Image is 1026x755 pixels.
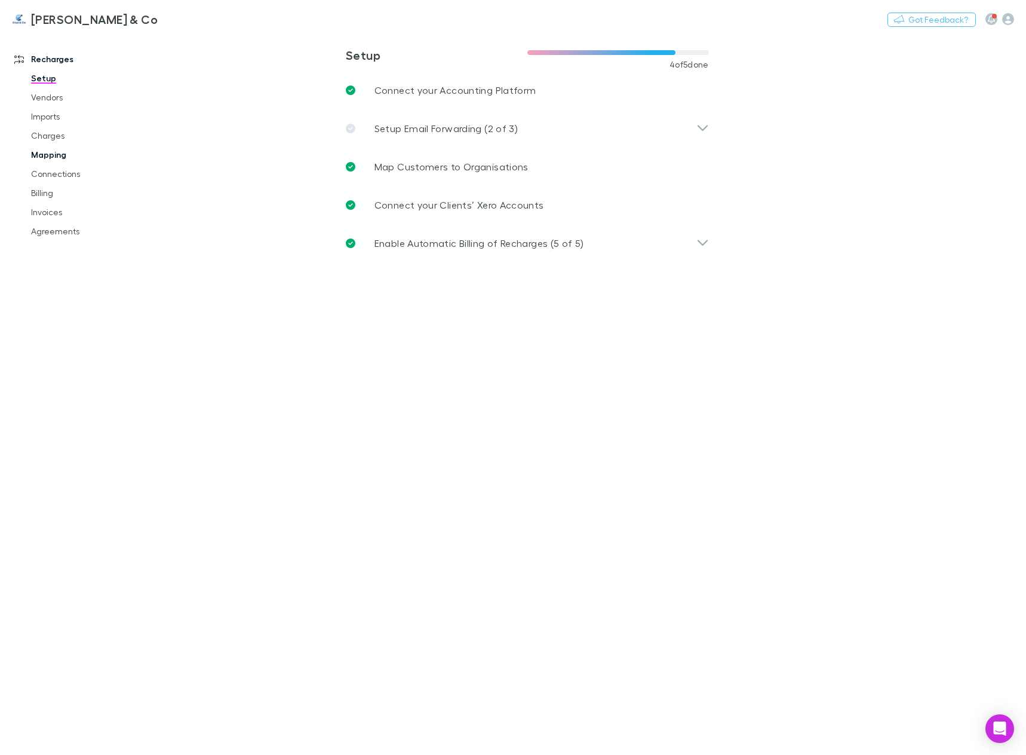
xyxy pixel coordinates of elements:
[374,83,536,97] p: Connect your Accounting Platform
[2,50,159,69] a: Recharges
[12,12,26,26] img: Cruz & Co's Logo
[19,222,159,241] a: Agreements
[5,5,165,33] a: [PERSON_NAME] & Co
[669,60,709,69] span: 4 of 5 done
[374,121,518,136] p: Setup Email Forwarding (2 of 3)
[31,12,158,26] h3: [PERSON_NAME] & Co
[374,160,529,174] p: Map Customers to Organisations
[19,145,159,164] a: Mapping
[19,203,159,222] a: Invoices
[374,198,544,212] p: Connect your Clients’ Xero Accounts
[985,714,1014,743] div: Open Intercom Messenger
[19,184,159,203] a: Billing
[336,186,718,224] a: Connect your Clients’ Xero Accounts
[374,236,584,250] p: Enable Automatic Billing of Recharges (5 of 5)
[19,164,159,184] a: Connections
[336,148,718,186] a: Map Customers to Organisations
[19,107,159,126] a: Imports
[336,109,718,148] div: Setup Email Forwarding (2 of 3)
[19,126,159,145] a: Charges
[887,13,976,27] button: Got Feedback?
[336,71,718,109] a: Connect your Accounting Platform
[19,88,159,107] a: Vendors
[19,69,159,88] a: Setup
[346,48,527,62] h3: Setup
[336,224,718,262] div: Enable Automatic Billing of Recharges (5 of 5)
